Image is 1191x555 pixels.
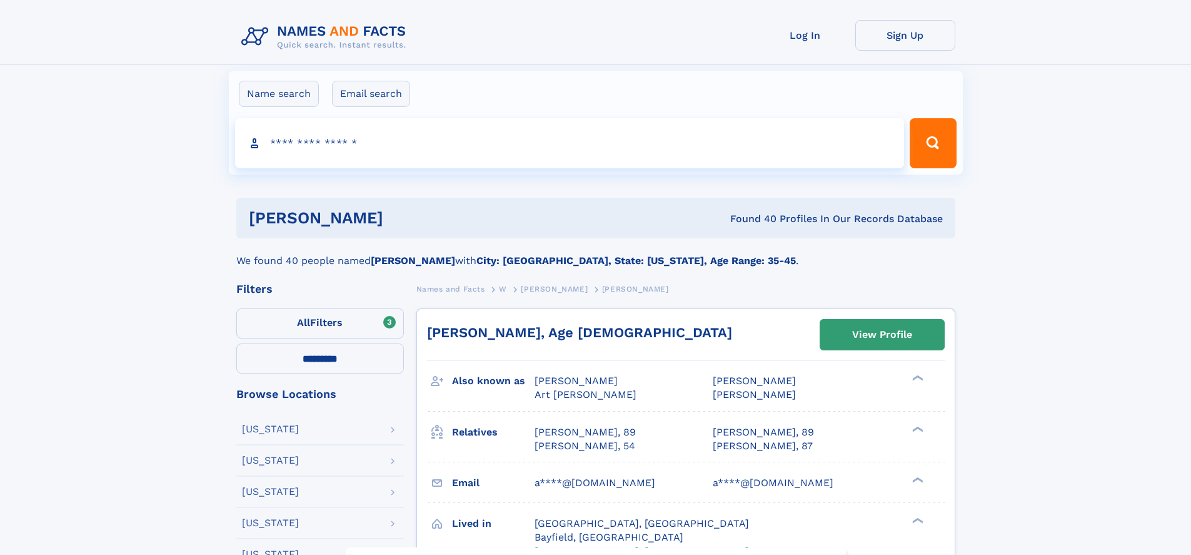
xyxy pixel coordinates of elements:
[713,375,796,387] span: [PERSON_NAME]
[242,424,299,434] div: [US_STATE]
[416,281,485,297] a: Names and Facts
[852,320,912,349] div: View Profile
[535,439,635,453] a: [PERSON_NAME], 54
[713,425,814,439] a: [PERSON_NAME], 89
[855,20,955,51] a: Sign Up
[910,118,956,168] button: Search Button
[239,81,319,107] label: Name search
[755,20,855,51] a: Log In
[499,281,507,297] a: W
[236,238,955,268] div: We found 40 people named with .
[242,518,299,528] div: [US_STATE]
[535,425,636,439] a: [PERSON_NAME], 89
[452,513,535,534] h3: Lived in
[236,308,404,339] label: Filters
[535,517,749,529] span: [GEOGRAPHIC_DATA], [GEOGRAPHIC_DATA]
[452,422,535,443] h3: Relatives
[713,389,796,400] span: [PERSON_NAME]
[909,476,924,484] div: ❯
[602,285,669,293] span: [PERSON_NAME]
[521,285,588,293] span: [PERSON_NAME]
[371,255,455,267] b: [PERSON_NAME]
[499,285,507,293] span: W
[236,20,416,54] img: Logo Names and Facts
[820,320,944,350] a: View Profile
[332,81,410,107] label: Email search
[452,370,535,392] h3: Also known as
[476,255,796,267] b: City: [GEOGRAPHIC_DATA], State: [US_STATE], Age Range: 35-45
[236,283,404,295] div: Filters
[535,531,683,543] span: Bayfield, [GEOGRAPHIC_DATA]
[535,389,636,400] span: Art [PERSON_NAME]
[297,317,310,328] span: All
[452,472,535,494] h3: Email
[535,375,618,387] span: [PERSON_NAME]
[235,118,905,168] input: search input
[236,389,404,400] div: Browse Locations
[242,456,299,466] div: [US_STATE]
[713,439,813,453] a: [PERSON_NAME], 87
[249,210,557,226] h1: [PERSON_NAME]
[242,487,299,497] div: [US_STATE]
[909,425,924,433] div: ❯
[427,325,732,340] a: [PERSON_NAME], Age [DEMOGRAPHIC_DATA]
[521,281,588,297] a: [PERSON_NAME]
[556,212,943,226] div: Found 40 Profiles In Our Records Database
[909,374,924,382] div: ❯
[909,516,924,524] div: ❯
